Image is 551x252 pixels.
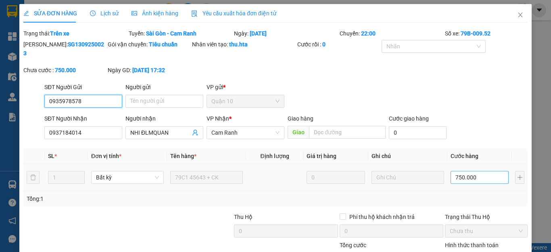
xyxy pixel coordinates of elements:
div: Trạng thái Thu Hộ [445,212,528,221]
div: Tổng: 1 [27,194,213,203]
b: thu.hta [229,41,248,48]
button: Close [509,4,532,27]
input: VD: Bàn, Ghế [170,171,243,184]
div: Gói vận chuyển: [108,40,190,49]
b: Trên xe [50,30,69,37]
div: Ngày: [233,29,338,38]
b: [DATE] 17:32 [132,67,165,73]
label: Hình thức thanh toán [445,242,499,248]
div: Trạng thái: [23,29,128,38]
span: clock-circle [90,10,96,16]
span: SỬA ĐƠN HÀNG [23,10,77,17]
span: edit [23,10,29,16]
span: Định lượng [260,153,289,159]
div: VP gửi [207,83,284,92]
span: Tổng cước [340,242,366,248]
input: Ghi Chú [372,171,444,184]
b: 0 [322,41,326,48]
div: Cước rồi : [297,40,380,49]
span: Giao hàng [288,115,313,122]
div: Chuyến: [339,29,444,38]
input: Cước giao hàng [389,126,447,139]
span: Giá trị hàng [307,153,336,159]
div: Nhân viên tạo: [192,40,296,49]
div: Ngày GD: [108,66,190,75]
span: Tên hàng [170,153,196,159]
span: Yêu cầu xuất hóa đơn điện tử [191,10,276,17]
b: Tiêu chuẩn [149,41,177,48]
img: icon [191,10,198,17]
span: Thu Hộ [234,214,253,220]
b: 22:00 [361,30,376,37]
span: close [517,12,524,18]
div: SĐT Người Gửi [44,83,122,92]
div: Người nhận [125,114,203,123]
span: Quận 10 [211,95,280,107]
div: Số xe: [444,29,528,38]
span: Phí thu hộ khách nhận trả [346,212,418,221]
button: plus [515,171,524,184]
b: 79B-009.52 [461,30,490,37]
span: user-add [192,129,198,136]
button: delete [27,171,40,184]
b: 750.000 [55,67,76,73]
span: Cam Ranh [211,127,280,139]
div: Chưa cước : [23,66,106,75]
span: SL [48,153,54,159]
input: 0 [307,171,365,184]
span: Ảnh kiện hàng [131,10,178,17]
span: Chưa thu [450,225,523,237]
div: SĐT Người Nhận [44,114,122,123]
input: Dọc đường [309,126,386,139]
span: Lịch sử [90,10,119,17]
span: Đơn vị tính [91,153,121,159]
th: Ghi chú [368,148,447,164]
span: picture [131,10,137,16]
span: Giao [288,126,309,139]
div: Tuyến: [128,29,233,38]
span: Cước hàng [451,153,478,159]
label: Cước giao hàng [389,115,429,122]
span: Bất kỳ [96,171,159,183]
b: [DATE] [250,30,267,37]
span: VP Nhận [207,115,229,122]
div: Người gửi [125,83,203,92]
b: Sài Gòn - Cam Ranh [146,30,196,37]
div: [PERSON_NAME]: [23,40,106,58]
